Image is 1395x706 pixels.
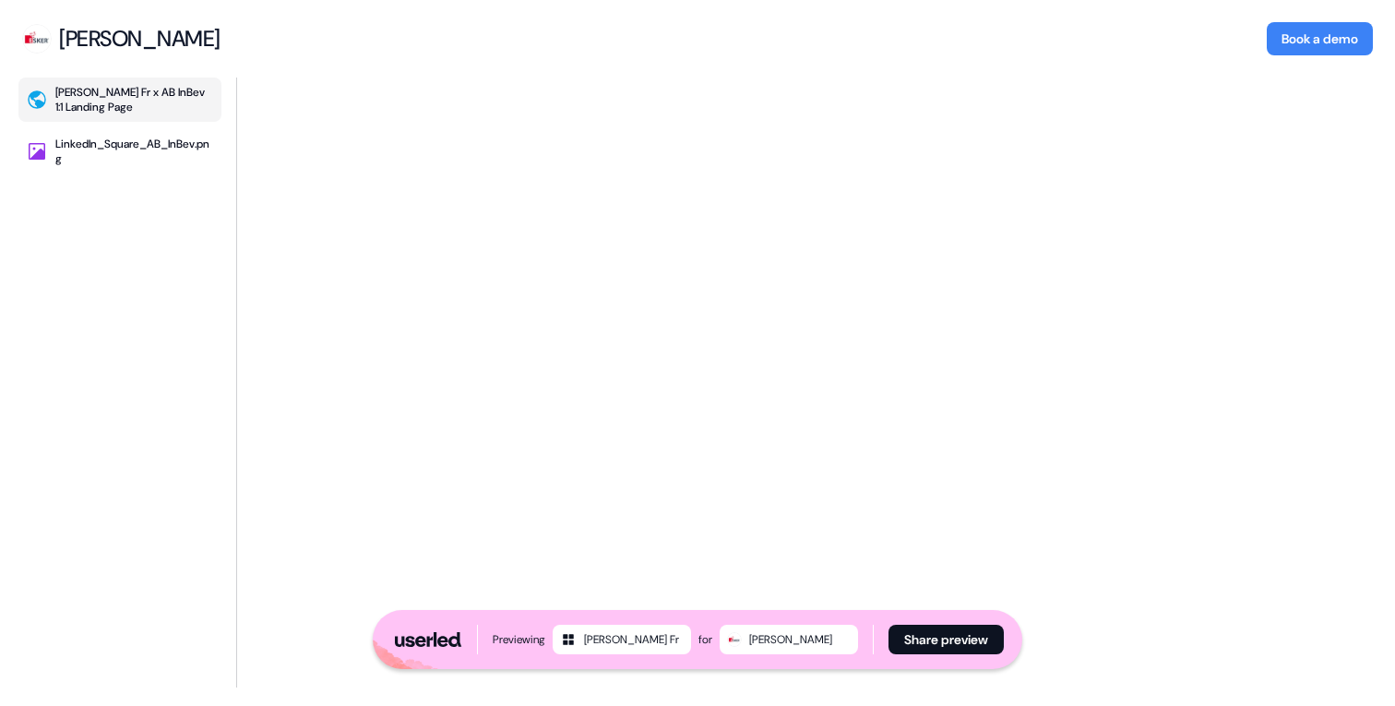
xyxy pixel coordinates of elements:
div: LinkedIn_Square_AB_InBev.png [55,137,214,166]
div: [PERSON_NAME] [59,25,221,53]
button: Book a demo [1267,22,1373,55]
button: LinkedIn_Square_AB_InBev.png [18,129,221,174]
button: Share preview [888,625,1004,654]
div: [PERSON_NAME] Fr [584,630,679,649]
div: for [698,630,712,649]
div: [PERSON_NAME] Fr x AB InBev 1:1 Landing Page [55,85,214,114]
button: [PERSON_NAME] Fr x AB InBev 1:1 Landing Page [18,78,221,122]
div: Previewing [493,630,545,649]
div: [PERSON_NAME] [749,630,832,649]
